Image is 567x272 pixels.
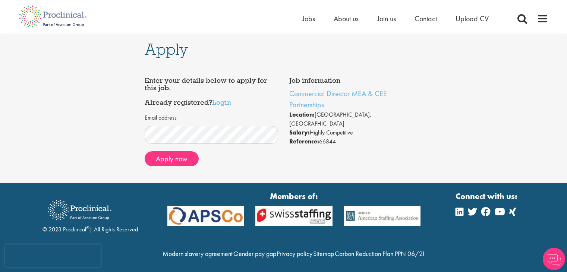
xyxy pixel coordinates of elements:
[42,194,138,234] div: © 2023 Proclinical | All Rights Reserved
[338,206,426,226] img: APSCo
[335,249,425,258] a: Carbon Reduction Plan PPN 06/21
[289,110,423,128] li: [GEOGRAPHIC_DATA], [GEOGRAPHIC_DATA]
[289,128,423,137] li: Highly Competitive
[42,194,117,225] img: Proclinical Recruitment
[289,77,423,84] h4: Job information
[212,98,231,107] a: Login
[86,225,89,231] sup: ®
[145,77,278,106] h4: Enter your details below to apply for this job. Already registered?
[377,14,396,23] a: Join us
[456,190,519,202] strong: Connect with us:
[289,111,315,118] strong: Location:
[167,190,421,202] strong: Members of:
[5,244,101,267] iframe: reCAPTCHA
[289,129,310,136] strong: Salary:
[456,14,489,23] a: Upload CV
[289,89,387,110] a: Commercial Director MEA & CEE Partnerships
[145,151,199,166] button: Apply now
[250,206,338,226] img: APSCo
[334,14,359,23] a: About us
[145,39,188,59] span: Apply
[162,206,250,226] img: APSCo
[145,114,177,122] label: Email address
[302,14,315,23] a: Jobs
[163,249,233,258] a: Modern slavery agreement
[313,249,334,258] a: Sitemap
[233,249,276,258] a: Gender pay gap
[543,248,565,270] img: Chatbot
[277,249,312,258] a: Privacy policy
[289,137,423,146] li: 66844
[289,137,319,145] strong: Reference:
[415,14,437,23] a: Contact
